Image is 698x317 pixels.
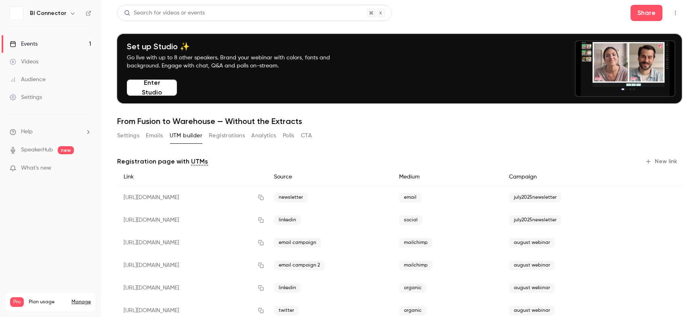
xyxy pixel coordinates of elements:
[393,168,502,186] div: Medium
[509,260,555,270] span: august webinar
[399,193,421,202] span: email
[170,129,202,142] button: UTM builder
[399,306,427,315] span: organic
[10,128,91,136] li: help-dropdown-opener
[124,9,205,17] div: Search for videos or events
[10,7,23,20] img: BI Connector
[209,129,245,142] button: Registrations
[509,283,555,293] span: august webinar
[251,129,276,142] button: Analytics
[117,209,267,231] div: [URL][DOMAIN_NAME]
[399,260,433,270] span: mailchimp
[21,128,33,136] span: Help
[301,129,312,142] button: CTA
[117,186,267,209] div: [URL][DOMAIN_NAME]
[71,299,91,305] a: Manage
[127,42,349,51] h4: Set up Studio ✨
[274,193,308,202] span: newsletter
[10,40,38,48] div: Events
[631,5,662,21] button: Share
[509,193,561,202] span: july2025newsletter
[509,215,561,225] span: july2025newsletter
[274,306,299,315] span: twitter
[642,155,682,168] button: New link
[117,254,267,277] div: [URL][DOMAIN_NAME]
[191,157,208,166] a: UTMs
[127,54,349,70] p: Go live with up to 8 other speakers. Brand your webinar with colors, fonts and background. Engage...
[399,238,433,248] span: mailchimp
[274,238,321,248] span: email campaign
[274,260,325,270] span: email campaign 2
[509,238,555,248] span: august webinar
[117,129,139,142] button: Settings
[267,168,393,186] div: Source
[283,129,294,142] button: Polls
[146,129,163,142] button: Emails
[117,116,682,126] h1: From Fusion to Warehouse — Without the Extracts
[30,9,66,17] h6: BI Connector
[502,168,631,186] div: Campaign
[117,157,208,166] p: Registration page with
[274,283,301,293] span: linkedin
[29,299,67,305] span: Plan usage
[117,231,267,254] div: [URL][DOMAIN_NAME]
[117,168,267,186] div: Link
[399,283,427,293] span: organic
[274,215,301,225] span: linkedin
[10,58,38,66] div: Videos
[117,277,267,299] div: [URL][DOMAIN_NAME]
[399,215,423,225] span: social
[10,297,24,307] span: Pro
[10,76,46,84] div: Audience
[127,80,177,96] button: Enter Studio
[21,146,53,154] a: SpeakerHub
[58,146,74,154] span: new
[509,306,555,315] span: august webinar
[10,93,42,101] div: Settings
[21,164,51,172] span: What's new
